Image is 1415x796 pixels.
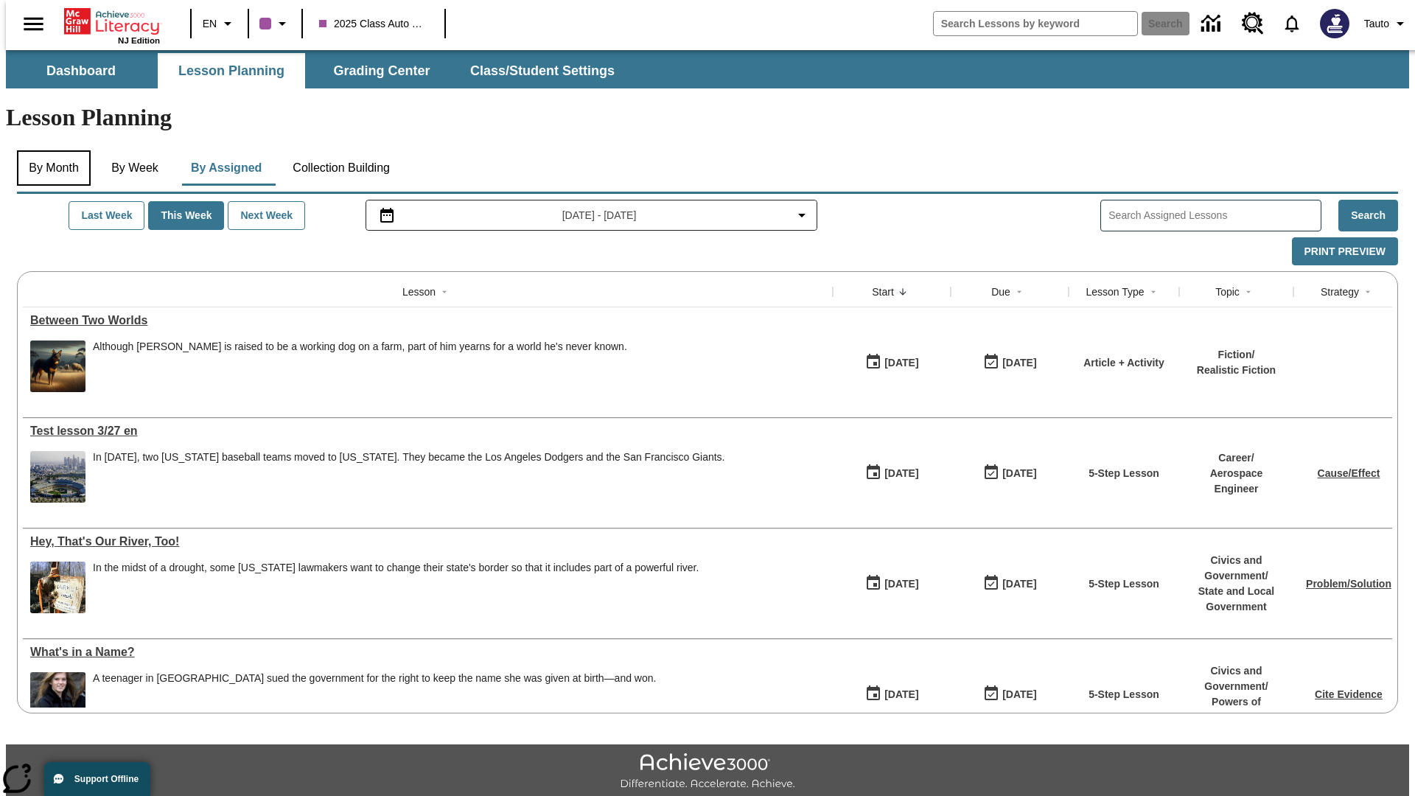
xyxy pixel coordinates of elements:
button: Last Week [69,201,144,230]
button: By Week [98,150,172,186]
div: [DATE] [884,354,918,372]
a: What's in a Name? , Lessons [30,646,825,659]
div: A teenager in [GEOGRAPHIC_DATA] sued the government for the right to keep the name she was given ... [93,672,656,685]
button: Select a new avatar [1311,4,1358,43]
p: Fiction / [1197,347,1276,363]
div: SubNavbar [6,53,628,88]
div: Due [991,284,1010,299]
p: Civics and Government / [1187,663,1286,694]
button: Language: EN, Select a language [196,10,243,37]
span: EN [203,16,217,32]
button: By Assigned [179,150,273,186]
button: Next Week [228,201,305,230]
input: Search Assigned Lessons [1108,205,1321,226]
p: 5-Step Lesson [1089,687,1159,702]
img: Achieve3000 Differentiate Accelerate Achieve [620,753,795,791]
button: Dashboard [7,53,155,88]
div: A teenager in Iceland sued the government for the right to keep the name she was given at birth—a... [93,672,656,724]
div: Between Two Worlds [30,314,825,327]
div: In the midst of a drought, some Georgia lawmakers want to change their state's border so that it ... [93,562,699,613]
div: [DATE] [1002,354,1036,372]
div: [DATE] [884,464,918,483]
button: 08/19/25: Last day the lesson can be accessed [978,680,1041,708]
div: SubNavbar [6,50,1409,88]
div: Start [872,284,894,299]
button: Sort [1010,283,1028,301]
button: Profile/Settings [1358,10,1415,37]
div: Although Chip is raised to be a working dog on a farm, part of him yearns for a world he's never ... [93,341,627,392]
button: Lesson Planning [158,53,305,88]
button: 08/21/25: First time the lesson was available [860,459,923,487]
div: Test lesson 3/27 en [30,425,825,438]
button: Print Preview [1292,237,1398,266]
h1: Lesson Planning [6,104,1409,131]
div: In 1958, two New York baseball teams moved to California. They became the Los Angeles Dodgers and... [93,451,725,503]
span: 2025 Class Auto Grade 13 [319,16,428,32]
a: Between Two Worlds, Lessons [30,314,825,327]
a: Cite Evidence [1315,688,1383,700]
div: What's in a Name? [30,646,825,659]
p: Career / [1187,450,1286,466]
button: Support Offline [44,762,150,796]
button: 08/21/25: First time the lesson was available [860,349,923,377]
input: search field [934,12,1137,35]
img: image [30,562,85,613]
button: Open side menu [12,2,55,46]
div: [DATE] [884,575,918,593]
p: 5-Step Lesson [1089,576,1159,592]
p: Realistic Fiction [1197,363,1276,378]
span: Support Offline [74,774,139,784]
div: Strategy [1321,284,1359,299]
button: 08/20/25: First time the lesson was available [860,570,923,598]
a: Hey, That's Our River, Too!, Lessons [30,535,825,548]
a: Resource Center, Will open in new tab [1233,4,1273,43]
div: Topic [1215,284,1240,299]
img: Blaer Bjarkardottir smiling and posing. [30,672,85,724]
button: By Month [17,150,91,186]
div: [DATE] [1002,575,1036,593]
p: Civics and Government / [1187,553,1286,584]
p: State and Local Government [1187,584,1286,615]
svg: Collapse Date Range Filter [793,206,811,224]
div: [DATE] [1002,685,1036,704]
button: Class/Student Settings [458,53,626,88]
img: A dog with dark fur and light tan markings looks off into the distance while sheep graze in the b... [30,341,85,392]
div: Home [64,5,160,45]
button: 08/21/25: Last day the lesson can be accessed [978,459,1041,487]
div: [DATE] [884,685,918,704]
div: [DATE] [1002,464,1036,483]
img: Dodgers stadium. [30,451,85,503]
div: Although [PERSON_NAME] is raised to be a working dog on a farm, part of him yearns for a world he... [93,341,627,353]
button: 08/21/25: Last day the lesson can be accessed [978,349,1041,377]
button: Search [1338,200,1398,231]
p: Article + Activity [1083,355,1164,371]
button: Sort [1359,283,1377,301]
a: Data Center [1192,4,1233,44]
div: In [DATE], two [US_STATE] baseball teams moved to [US_STATE]. They became the Los Angeles Dodgers... [93,451,725,464]
img: Avatar [1320,9,1349,38]
span: [DATE] - [DATE] [562,208,637,223]
p: Aerospace Engineer [1187,466,1286,497]
button: 08/18/25: First time the lesson was available [860,680,923,708]
a: Home [64,7,160,36]
span: Tauto [1364,16,1389,32]
button: Sort [436,283,453,301]
div: Lesson Type [1086,284,1144,299]
button: Collection Building [281,150,402,186]
button: Class color is purple. Change class color [254,10,297,37]
a: Problem/Solution [1306,578,1391,590]
div: Hey, That's Our River, Too! [30,535,825,548]
span: NJ Edition [118,36,160,45]
button: Select the date range menu item [372,206,811,224]
div: In the midst of a drought, some [US_STATE] lawmakers want to change their state's border so that ... [93,562,699,574]
a: Notifications [1273,4,1311,43]
p: Powers of Government [1187,694,1286,725]
button: This Week [148,201,224,230]
a: Test lesson 3/27 en, Lessons [30,425,825,438]
button: Sort [1145,283,1162,301]
div: Lesson [402,284,436,299]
